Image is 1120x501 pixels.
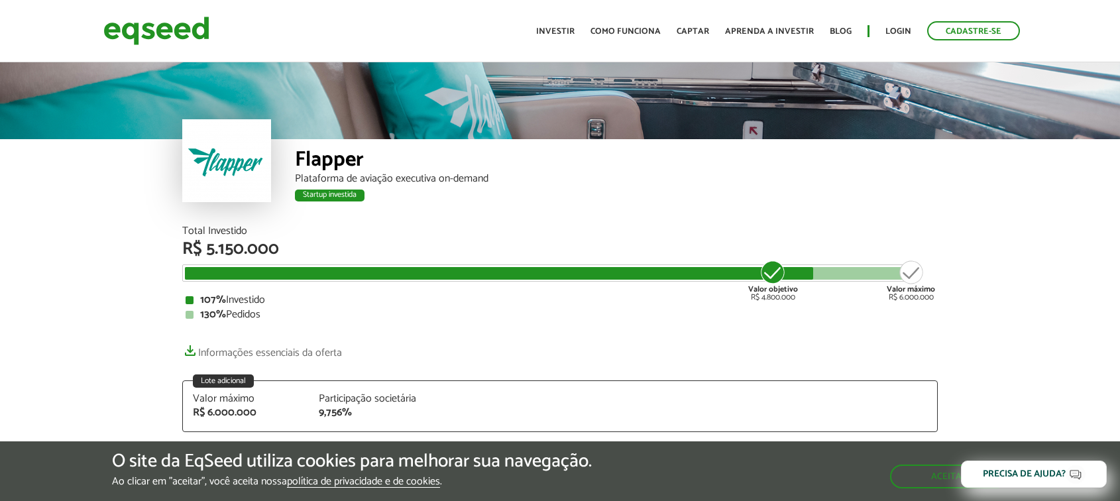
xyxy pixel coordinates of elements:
[677,27,709,36] a: Captar
[103,13,209,48] img: EqSeed
[186,295,934,306] div: Investido
[186,309,934,320] div: Pedidos
[295,174,938,184] div: Plataforma de aviação executiva on-demand
[295,149,938,174] div: Flapper
[319,408,425,418] div: 9,756%
[295,190,364,201] div: Startup investida
[725,27,814,36] a: Aprenda a investir
[887,283,935,296] strong: Valor máximo
[112,475,592,488] p: Ao clicar em "aceitar", você aceita nossa .
[536,27,575,36] a: Investir
[887,259,935,302] div: R$ 6.000.000
[748,259,798,302] div: R$ 4.800.000
[193,374,254,388] div: Lote adicional
[748,283,798,296] strong: Valor objetivo
[927,21,1020,40] a: Cadastre-se
[287,476,440,488] a: política de privacidade e de cookies
[193,408,299,418] div: R$ 6.000.000
[200,306,226,323] strong: 130%
[890,465,1008,488] button: Aceitar
[182,241,938,258] div: R$ 5.150.000
[182,226,938,237] div: Total Investido
[319,394,425,404] div: Participação societária
[590,27,661,36] a: Como funciona
[112,451,592,472] h5: O site da EqSeed utiliza cookies para melhorar sua navegação.
[182,340,342,359] a: Informações essenciais da oferta
[830,27,852,36] a: Blog
[885,27,911,36] a: Login
[193,394,299,404] div: Valor máximo
[200,291,226,309] strong: 107%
